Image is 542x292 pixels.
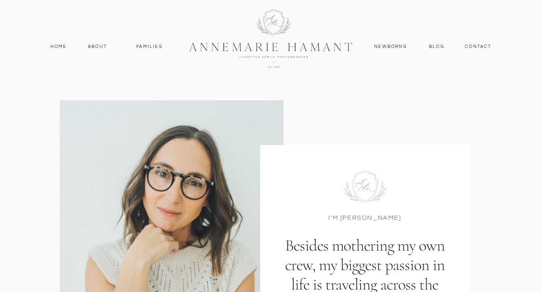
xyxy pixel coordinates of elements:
p: I'M [PERSON_NAME] [328,213,402,221]
a: Blog [427,43,446,50]
a: Home [47,43,71,50]
a: Newborns [371,43,410,50]
a: Families [131,43,168,50]
a: About [86,43,109,50]
a: contact [461,43,496,50]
